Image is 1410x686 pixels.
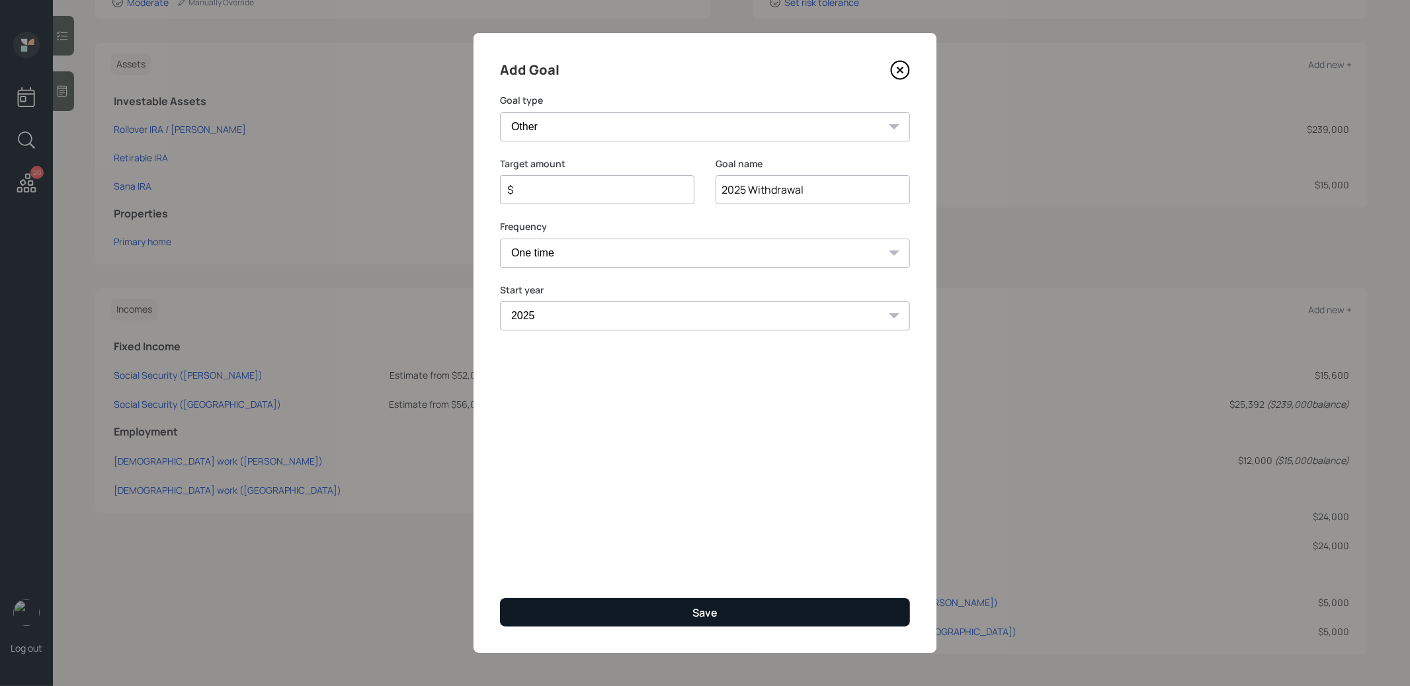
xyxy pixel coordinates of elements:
label: Frequency [500,220,910,233]
h4: Add Goal [500,59,560,81]
label: Goal name [716,157,910,171]
label: Goal type [500,94,910,107]
div: Save [692,605,718,620]
label: Target amount [500,157,694,171]
button: Save [500,598,910,627]
label: Start year [500,284,910,297]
